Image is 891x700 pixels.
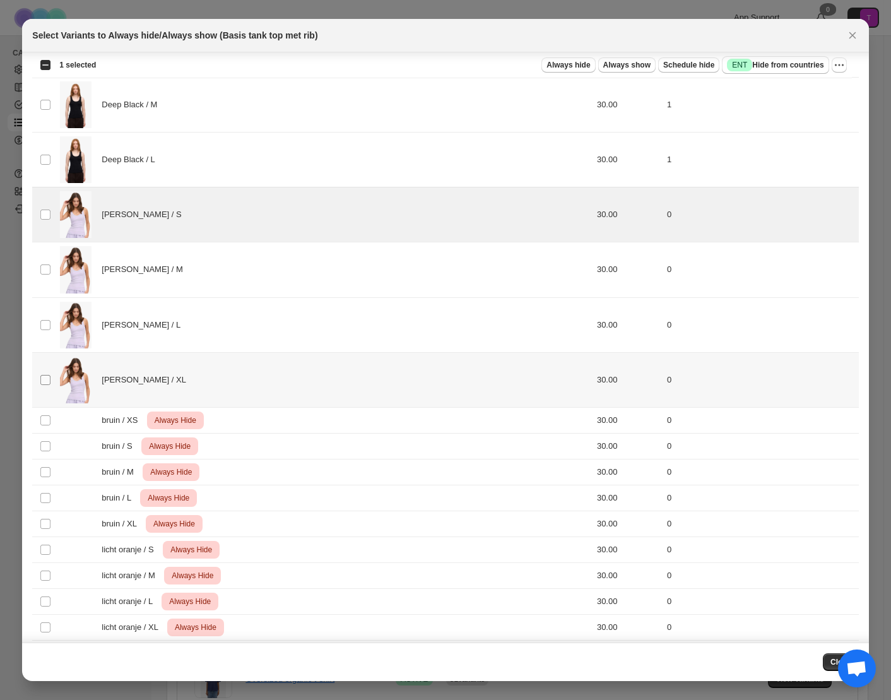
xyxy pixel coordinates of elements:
[102,440,139,453] span: bruin / S
[663,352,859,407] td: 0
[663,537,859,563] td: 0
[732,60,747,70] span: ENT
[152,413,199,428] span: Always Hide
[60,136,91,183] img: colorful-standard-zwarte-women-organic-rib-tanktop-cs2054-deep-black-1.jpg
[60,302,91,348] img: colorful-standard-lila-women-organic-rib-tanktop-cs2054-soft-lavender-1.jpg
[169,568,216,583] span: Always Hide
[593,485,663,511] td: 30.00
[844,27,861,44] button: Close
[59,60,96,70] span: 1 selected
[593,242,663,297] td: 30.00
[658,57,719,73] button: Schedule hide
[663,511,859,537] td: 0
[663,434,859,460] td: 0
[838,650,876,687] div: Open de chat
[102,374,192,386] span: [PERSON_NAME] / XL
[102,466,140,478] span: bruin / M
[102,263,189,276] span: [PERSON_NAME] / M
[541,57,595,73] button: Always hide
[148,465,194,480] span: Always Hide
[172,620,219,635] span: Always Hide
[663,77,859,132] td: 1
[727,59,823,71] span: Hide from countries
[102,492,138,504] span: bruin / L
[663,563,859,589] td: 0
[663,60,714,70] span: Schedule hide
[593,77,663,132] td: 30.00
[593,615,663,641] td: 30.00
[167,594,213,609] span: Always Hide
[151,516,198,531] span: Always Hide
[603,60,651,70] span: Always show
[102,153,162,166] span: Deep Black / L
[102,543,160,556] span: licht oranje / S
[823,653,859,671] button: Close
[102,569,162,582] span: licht oranje / M
[168,542,215,557] span: Always Hide
[593,563,663,589] td: 30.00
[593,460,663,485] td: 30.00
[593,408,663,434] td: 30.00
[593,132,663,187] td: 30.00
[145,490,192,506] span: Always Hide
[593,297,663,352] td: 30.00
[102,319,187,331] span: [PERSON_NAME] / L
[146,439,193,454] span: Always Hide
[663,641,859,667] td: 0
[60,357,91,403] img: colorful-standard-lila-women-organic-rib-tanktop-cs2054-soft-lavender-1.jpg
[593,511,663,537] td: 30.00
[102,414,145,427] span: bruin / XS
[593,537,663,563] td: 30.00
[102,595,159,608] span: licht oranje / L
[593,434,663,460] td: 30.00
[60,81,91,128] img: colorful-standard-zwarte-women-organic-rib-tanktop-cs2054-deep-black-1.jpg
[60,246,91,293] img: colorful-standard-lila-women-organic-rib-tanktop-cs2054-soft-lavender-1.jpg
[832,57,847,73] button: More actions
[102,621,165,634] span: licht oranje / XL
[593,187,663,242] td: 30.00
[593,352,663,407] td: 30.00
[663,589,859,615] td: 0
[60,191,91,238] img: colorful-standard-lila-women-organic-rib-tanktop-cs2054-soft-lavender-1.jpg
[663,187,859,242] td: 0
[663,460,859,485] td: 0
[102,208,188,221] span: [PERSON_NAME] / S
[32,29,317,42] h2: Select Variants to Always hide/Always show (Basis tank top met rib)
[830,657,851,667] span: Close
[663,408,859,434] td: 0
[722,56,829,74] button: SuccessENTHide from countries
[102,518,143,530] span: bruin / XL
[663,242,859,297] td: 0
[663,615,859,641] td: 0
[593,641,663,667] td: 30.00
[546,60,590,70] span: Always hide
[663,297,859,352] td: 0
[593,589,663,615] td: 30.00
[102,98,164,111] span: Deep Black / M
[663,485,859,511] td: 0
[663,132,859,187] td: 1
[598,57,656,73] button: Always show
